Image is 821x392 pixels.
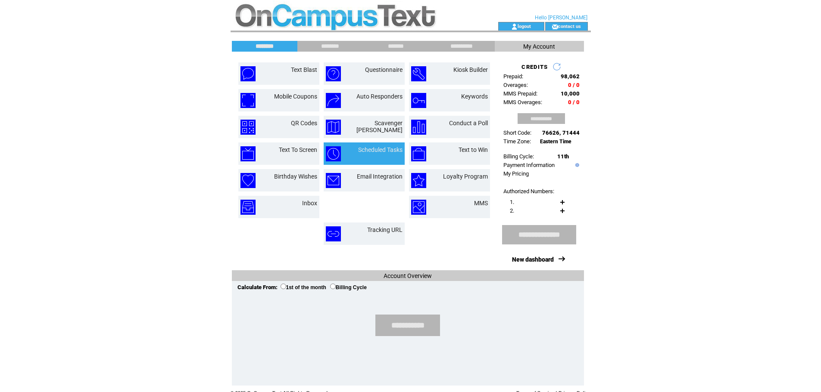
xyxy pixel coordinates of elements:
[357,173,403,180] a: Email Integration
[411,120,426,135] img: conduct-a-poll.png
[523,43,555,50] span: My Account
[552,23,558,30] img: contact_us_icon.gif
[503,170,529,177] a: My Pricing
[281,284,326,290] label: 1st of the month
[330,284,336,289] input: Billing Cycle
[459,146,488,153] a: Text to Win
[573,163,579,167] img: help.gif
[367,226,403,233] a: Tracking URL
[326,66,341,81] img: questionnaire.png
[240,120,256,135] img: qr-codes.png
[512,256,554,263] a: New dashboard
[510,199,514,205] span: 1.
[330,284,367,290] label: Billing Cycle
[503,90,537,97] span: MMS Prepaid:
[326,146,341,161] img: scheduled-tasks.png
[358,146,403,153] a: Scheduled Tasks
[521,64,548,70] span: CREDITS
[411,66,426,81] img: kiosk-builder.png
[503,162,555,168] a: Payment Information
[237,284,278,290] span: Calculate From:
[291,120,317,127] a: QR Codes
[411,93,426,108] img: keywords.png
[474,200,488,207] a: MMS
[240,173,256,188] img: birthday-wishes.png
[540,139,571,145] span: Eastern Time
[557,153,569,160] span: 11th
[503,188,554,194] span: Authorized Numbers:
[411,146,426,161] img: text-to-win.png
[356,93,403,100] a: Auto Responders
[503,82,528,88] span: Overages:
[542,130,580,136] span: 76626, 71444
[449,120,488,127] a: Conduct a Poll
[240,200,256,215] img: inbox.png
[411,173,426,188] img: loyalty-program.png
[326,120,341,135] img: scavenger-hunt.png
[326,93,341,108] img: auto-responders.png
[443,173,488,180] a: Loyalty Program
[384,272,432,279] span: Account Overview
[356,120,403,133] a: Scavenger [PERSON_NAME]
[503,99,542,105] span: MMS Overages:
[518,23,531,29] a: logout
[511,23,518,30] img: account_icon.gif
[281,284,286,289] input: 1st of the month
[461,93,488,100] a: Keywords
[365,66,403,73] a: Questionnaire
[558,23,581,29] a: contact us
[274,93,317,100] a: Mobile Coupons
[510,207,514,214] span: 2.
[453,66,488,73] a: Kiosk Builder
[279,146,317,153] a: Text To Screen
[503,138,531,145] span: Time Zone:
[291,66,317,73] a: Text Blast
[411,200,426,215] img: mms.png
[240,146,256,161] img: text-to-screen.png
[561,90,580,97] span: 10,000
[326,226,341,241] img: tracking-url.png
[302,200,317,207] a: Inbox
[503,73,523,80] span: Prepaid:
[568,82,580,88] span: 0 / 0
[274,173,317,180] a: Birthday Wishes
[561,73,580,80] span: 98,062
[535,15,587,21] span: Hello [PERSON_NAME]
[503,130,531,136] span: Short Code:
[240,66,256,81] img: text-blast.png
[240,93,256,108] img: mobile-coupons.png
[568,99,580,105] span: 0 / 0
[503,153,534,160] span: Billing Cycle:
[326,173,341,188] img: email-integration.png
